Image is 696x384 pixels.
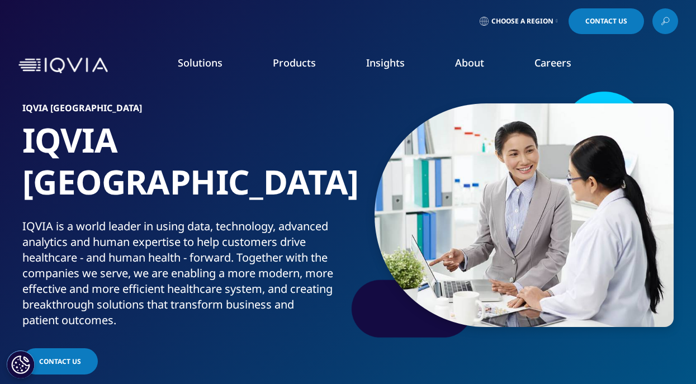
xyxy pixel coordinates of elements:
[375,103,674,327] img: 874_businesswoman-meeting-with-medical-scientist.jpg
[455,56,484,69] a: About
[7,350,35,378] button: Cookies Settings
[18,58,108,74] img: IQVIA Healthcare Information Technology and Pharma Clinical Research Company
[569,8,644,34] a: Contact Us
[22,103,344,119] h6: IQVIA [GEOGRAPHIC_DATA]
[273,56,316,69] a: Products
[178,56,222,69] a: Solutions
[22,119,344,219] h1: IQVIA [GEOGRAPHIC_DATA]
[534,56,571,69] a: Careers
[22,219,344,328] div: IQVIA is a world leader in using data, technology, advanced analytics and human expertise to help...
[585,18,627,25] span: Contact Us
[491,17,553,26] span: Choose a Region
[112,39,678,92] nav: Primary
[22,348,98,374] a: CONTACT US
[366,56,405,69] a: Insights
[39,357,81,366] span: CONTACT US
